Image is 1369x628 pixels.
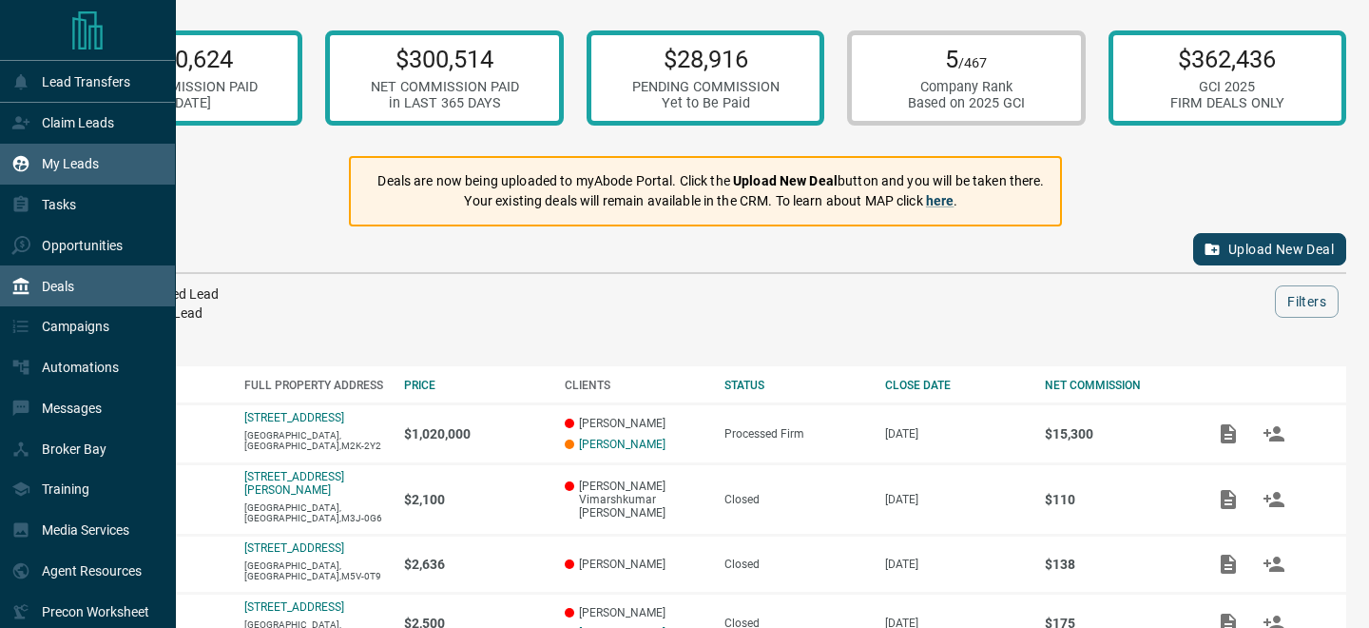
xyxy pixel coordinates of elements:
[885,558,1027,571] p: [DATE]
[377,171,1044,191] p: Deals are now being uploaded to myAbode Portal. Click the button and you will be taken there.
[565,558,706,571] p: [PERSON_NAME]
[109,95,258,111] div: in [DATE]
[1170,45,1284,73] p: $362,436
[632,95,780,111] div: Yet to Be Paid
[244,379,386,392] div: FULL PROPERTY ADDRESS
[632,79,780,95] div: PENDING COMMISSION
[733,173,838,188] strong: Upload New Deal
[724,493,866,506] div: Closed
[1251,557,1297,570] span: Match Clients
[404,379,546,392] div: PRICE
[1251,426,1297,440] span: Match Clients
[371,79,519,95] div: NET COMMISSION PAID
[371,95,519,111] div: in LAST 365 DAYS
[244,541,344,555] a: [STREET_ADDRESS]
[1170,79,1284,95] div: GCI 2025
[244,430,386,451] p: [GEOGRAPHIC_DATA],[GEOGRAPHIC_DATA],M2K-2Y2
[908,95,1025,111] div: Based on 2025 GCI
[1205,492,1251,505] span: Add / View Documents
[1045,426,1186,442] p: $15,300
[908,45,1025,73] p: 5
[1251,492,1297,505] span: Match Clients
[565,417,706,430] p: [PERSON_NAME]
[377,191,1044,211] p: Your existing deals will remain available in the CRM. To learn about MAP click .
[926,193,954,208] a: here
[404,426,546,442] p: $1,020,000
[908,79,1025,95] div: Company Rank
[724,427,866,441] div: Processed Firm
[109,45,258,73] p: $240,624
[885,379,1027,392] div: CLOSE DATE
[244,411,344,424] a: [STREET_ADDRESS]
[1205,426,1251,440] span: Add / View Documents
[1275,285,1339,318] button: Filters
[371,45,519,73] p: $300,514
[244,502,386,523] p: [GEOGRAPHIC_DATA],[GEOGRAPHIC_DATA],M3J-0G6
[565,606,706,619] p: [PERSON_NAME]
[244,600,344,614] a: [STREET_ADDRESS]
[579,438,665,451] a: [PERSON_NAME]
[404,557,546,572] p: $2,636
[565,480,706,520] p: [PERSON_NAME] Vimarshkumar [PERSON_NAME]
[244,470,344,497] a: [STREET_ADDRESS][PERSON_NAME]
[724,558,866,571] div: Closed
[1045,379,1186,392] div: NET COMMISSION
[109,79,258,95] div: NET COMMISSION PAID
[724,379,866,392] div: STATUS
[885,493,1027,506] p: [DATE]
[244,560,386,581] p: [GEOGRAPHIC_DATA],[GEOGRAPHIC_DATA],M5V-0T9
[1045,557,1186,572] p: $138
[1170,95,1284,111] div: FIRM DEALS ONLY
[632,45,780,73] p: $28,916
[404,492,546,507] p: $2,100
[1205,557,1251,570] span: Add / View Documents
[958,55,987,71] span: /467
[1193,233,1346,265] button: Upload New Deal
[565,379,706,392] div: CLIENTS
[885,427,1027,441] p: [DATE]
[1045,492,1186,507] p: $110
